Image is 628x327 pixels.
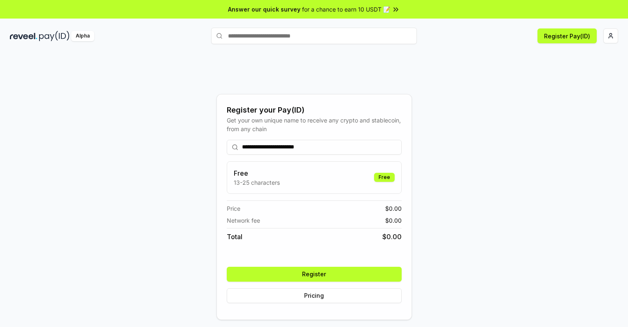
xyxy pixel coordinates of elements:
[227,116,402,133] div: Get your own unique name to receive any crypto and stablecoin, from any chain
[374,173,395,182] div: Free
[227,104,402,116] div: Register your Pay(ID)
[234,168,280,178] h3: Free
[10,31,37,41] img: reveel_dark
[382,232,402,242] span: $ 0.00
[227,216,260,225] span: Network fee
[537,28,597,43] button: Register Pay(ID)
[228,5,300,14] span: Answer our quick survey
[227,204,240,213] span: Price
[234,178,280,187] p: 13-25 characters
[39,31,70,41] img: pay_id
[71,31,94,41] div: Alpha
[227,288,402,303] button: Pricing
[385,204,402,213] span: $ 0.00
[385,216,402,225] span: $ 0.00
[227,267,402,282] button: Register
[302,5,390,14] span: for a chance to earn 10 USDT 📝
[227,232,242,242] span: Total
